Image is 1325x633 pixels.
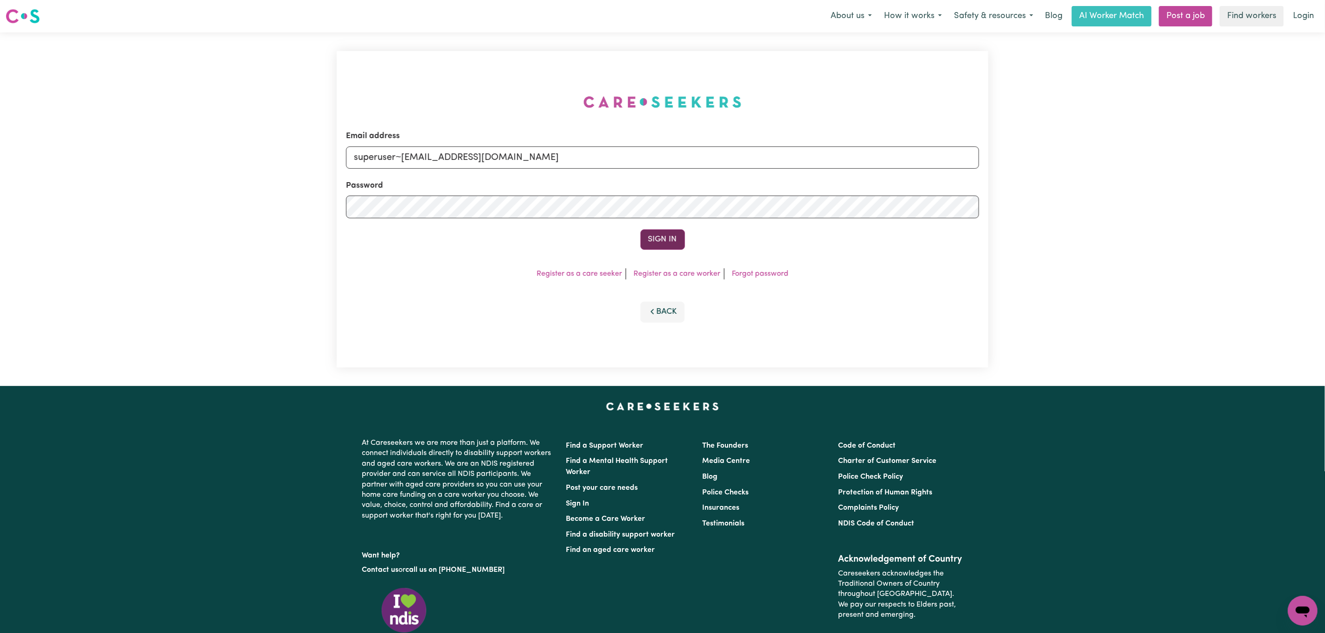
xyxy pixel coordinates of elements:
a: Police Checks [702,489,749,496]
button: Safety & resources [948,6,1039,26]
a: NDIS Code of Conduct [838,520,914,527]
iframe: Button to launch messaging window, conversation in progress [1288,596,1318,626]
a: Find workers [1220,6,1284,26]
button: About us [825,6,878,26]
a: Blog [1039,6,1068,26]
label: Password [346,180,383,192]
img: Careseekers logo [6,8,40,25]
a: Post your care needs [566,484,638,492]
a: Insurances [702,504,739,512]
p: or [362,561,555,579]
a: Blog [702,473,717,481]
a: Protection of Human Rights [838,489,932,496]
a: Contact us [362,566,399,574]
a: Login [1287,6,1319,26]
a: Forgot password [732,270,788,278]
p: At Careseekers we are more than just a platform. We connect individuals directly to disability su... [362,434,555,525]
a: Find a Mental Health Support Worker [566,457,668,476]
a: Become a Care Worker [566,515,646,523]
p: Careseekers acknowledges the Traditional Owners of Country throughout [GEOGRAPHIC_DATA]. We pay o... [838,565,963,624]
a: The Founders [702,442,748,449]
button: Sign In [640,229,685,250]
p: Want help? [362,547,555,561]
a: Code of Conduct [838,442,896,449]
a: Media Centre [702,457,750,465]
a: Register as a care worker [634,270,720,278]
a: Find an aged care worker [566,546,655,554]
a: Complaints Policy [838,504,899,512]
a: Post a job [1159,6,1212,26]
a: Find a Support Worker [566,442,644,449]
a: Testimonials [702,520,744,527]
input: Email address [346,146,979,169]
button: Back [640,302,685,322]
a: Register as a care seeker [537,270,622,278]
button: How it works [878,6,948,26]
a: AI Worker Match [1072,6,1152,26]
a: Sign In [566,500,589,507]
h2: Acknowledgement of Country [838,554,963,565]
a: Careseekers home page [606,403,719,410]
a: Police Check Policy [838,473,903,481]
a: call us on [PHONE_NUMBER] [406,566,505,574]
a: Find a disability support worker [566,531,675,538]
a: Charter of Customer Service [838,457,936,465]
a: Careseekers logo [6,6,40,27]
label: Email address [346,130,400,142]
